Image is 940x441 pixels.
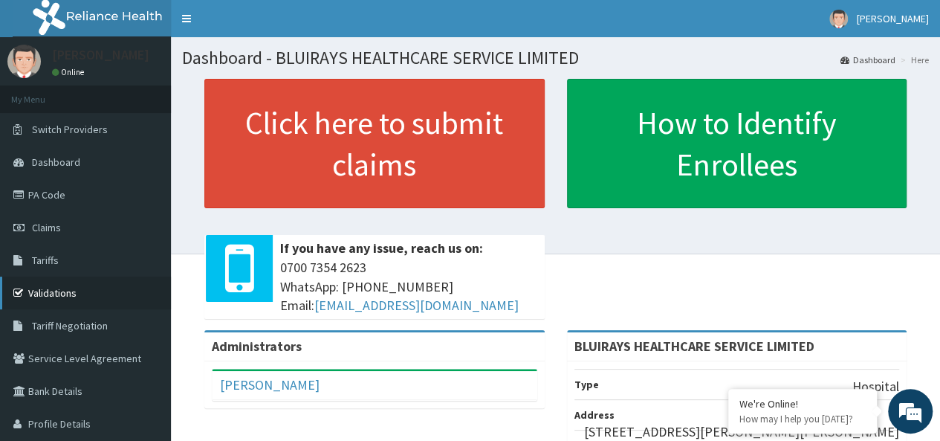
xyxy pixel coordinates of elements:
span: Switch Providers [32,123,108,136]
span: Dashboard [32,155,80,169]
span: Claims [32,221,61,234]
strong: BLUIRAYS HEALTHCARE SERVICE LIMITED [574,338,814,355]
a: Click here to submit claims [204,79,545,208]
b: Address [574,408,615,422]
p: [PERSON_NAME] [52,48,149,62]
span: Tariff Negotiation [32,319,108,332]
a: How to Identify Enrollees [567,79,907,208]
li: Here [897,54,929,66]
span: [PERSON_NAME] [857,12,929,25]
div: We're Online! [739,397,866,411]
b: Type [574,378,599,391]
img: User Image [829,10,848,28]
span: 0700 7354 2623 WhatsApp: [PHONE_NUMBER] Email: [280,258,537,315]
a: [EMAIL_ADDRESS][DOMAIN_NAME] [314,297,519,314]
img: User Image [7,45,41,78]
a: [PERSON_NAME] [220,376,320,393]
a: Online [52,67,88,77]
span: Tariffs [32,254,59,267]
b: Administrators [212,338,302,355]
h1: Dashboard - BLUIRAYS HEALTHCARE SERVICE LIMITED [182,48,929,68]
b: If you have any issue, reach us on: [280,239,483,257]
p: How may I help you today? [739,413,866,425]
a: Dashboard [840,54,895,66]
p: Hospital [852,377,899,396]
